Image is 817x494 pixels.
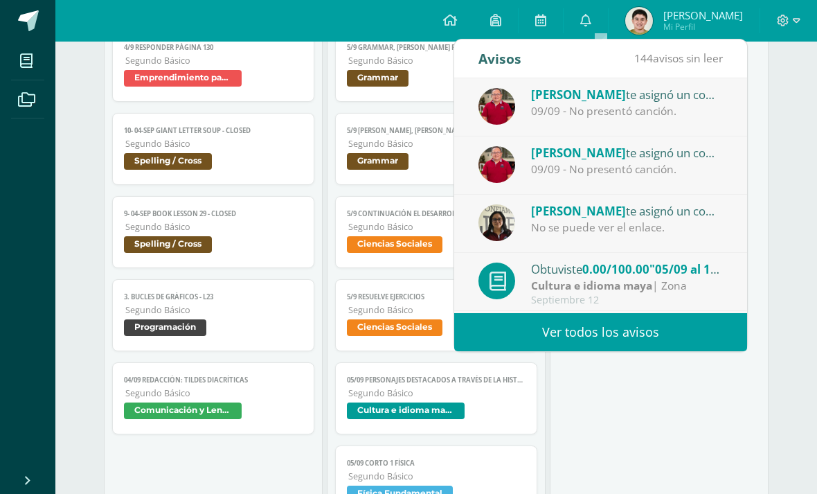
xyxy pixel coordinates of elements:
span: Spelling / Cross [124,153,212,170]
span: 3. Bucles de gráficos - L23 [124,292,302,301]
span: [PERSON_NAME] [531,203,626,219]
span: Cultura e idioma maya [347,403,465,419]
span: 5/9 Grammar, [PERSON_NAME] platform, unlt 29 GRammar in context reading comprehension exercise [347,43,525,52]
img: ef4b5fefaeecce4f8be6905a19578e65.png [625,7,653,35]
span: Mi Perfil [663,21,743,33]
span: Segundo Básico [125,304,302,316]
span: Grammar [347,70,408,87]
a: 04/09 REDACCIÓN: Tildes diacríticasSegundo BásicoComunicación y Lenguaje [112,362,314,434]
div: Septiembre 12 [531,294,724,306]
span: 4/9 Responder página 130 [124,43,302,52]
span: Segundo Básico [125,55,302,67]
span: Segundo Básico [125,221,302,233]
span: Segundo Básico [125,138,302,150]
a: 9- 04-sep Book Lesson 29 - CLOSEDSegundo BásicoSpelling / Cross [112,196,314,268]
div: 09/09 - No presentó canción. [531,161,724,177]
div: No se puede ver el enlace. [531,220,724,236]
span: 5/9 Resuelve ejercicios [347,292,525,301]
span: Ciencias Sociales [347,319,442,336]
span: avisos sin leer [634,51,723,66]
a: 5/9 Resuelve ejerciciosSegundo BásicoCiencias Sociales [335,279,537,351]
span: 04/09 REDACCIÓN: Tildes diacríticas [124,376,302,385]
span: Grammar [347,153,408,170]
span: 05/09 Corto 1 Física [347,459,525,468]
img: c64be9d0b6a0f58b034d7201874f2d94.png [478,204,515,241]
span: Segundo Básico [348,387,525,399]
span: Programación [124,319,206,336]
strong: Cultura e idioma maya [531,278,652,293]
a: 10- 04-sep Giant letter soup - CLOSEDSegundo BásicoSpelling / Cross [112,113,314,185]
span: 5/9 Continuación el desarrollo en [GEOGRAPHIC_DATA] [347,209,525,218]
span: Segundo Básico [348,221,525,233]
span: Segundo Básico [348,55,525,67]
span: 144 [634,51,653,66]
div: 09/09 - No presentó canción. [531,103,724,119]
span: [PERSON_NAME] [663,8,743,22]
span: Segundo Básico [348,304,525,316]
a: 05/09 Personajes destacados a través de la historia de [GEOGRAPHIC_DATA].Segundo BásicoCultura e ... [335,362,537,434]
a: 3. Bucles de gráficos - L23Segundo BásicoProgramación [112,279,314,351]
span: Segundo Básico [348,138,525,150]
div: Avisos [478,39,521,78]
span: 05/09 Personajes destacados a través de la historia de [GEOGRAPHIC_DATA]. [347,376,525,385]
span: Segundo Básico [125,387,302,399]
span: [PERSON_NAME] [531,87,626,103]
span: Segundo Básico [348,470,525,482]
div: Obtuviste en [531,260,724,278]
span: Ciencias Sociales [347,236,442,253]
span: 10- 04-sep Giant letter soup - CLOSED [124,126,302,135]
a: 5/9 [PERSON_NAME], [PERSON_NAME] Platform, unit 29 PretestSegundo BásicoGrammar [335,113,537,185]
div: te asignó un comentario en '08-septiembre - Canción tradicional de [GEOGRAPHIC_DATA] guitarra y c... [531,143,724,161]
span: Comunicación y Lenguaje [124,403,242,419]
div: te asignó un comentario en '05/09 al 11/09 Video de personaje destacado de [GEOGRAPHIC_DATA].' pa... [531,202,724,220]
div: te asignó un comentario en '08-septiembre - Canción tradicional de [GEOGRAPHIC_DATA] guitarra y c... [531,85,724,103]
a: 5/9 Continuación el desarrollo en [GEOGRAPHIC_DATA]Segundo BásicoCiencias Sociales [335,196,537,268]
a: 5/9 Grammar, [PERSON_NAME] platform, unlt 29 GRammar in context reading comprehension exerciseSeg... [335,30,537,102]
span: [PERSON_NAME] [531,145,626,161]
a: Ver todos los avisos [454,313,747,351]
img: 7947534db6ccf4a506b85fa3326511af.png [478,88,515,125]
span: 9- 04-sep Book Lesson 29 - CLOSED [124,209,302,218]
span: Spelling / Cross [124,236,212,253]
a: 4/9 Responder página 130Segundo BásicoEmprendimiento para la productividad [112,30,314,102]
img: 7947534db6ccf4a506b85fa3326511af.png [478,146,515,183]
span: Emprendimiento para la productividad [124,70,242,87]
span: 5/9 [PERSON_NAME], [PERSON_NAME] Platform, unit 29 Pretest [347,126,525,135]
span: 0.00/100.00 [582,261,649,277]
div: | Zona [531,278,724,294]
